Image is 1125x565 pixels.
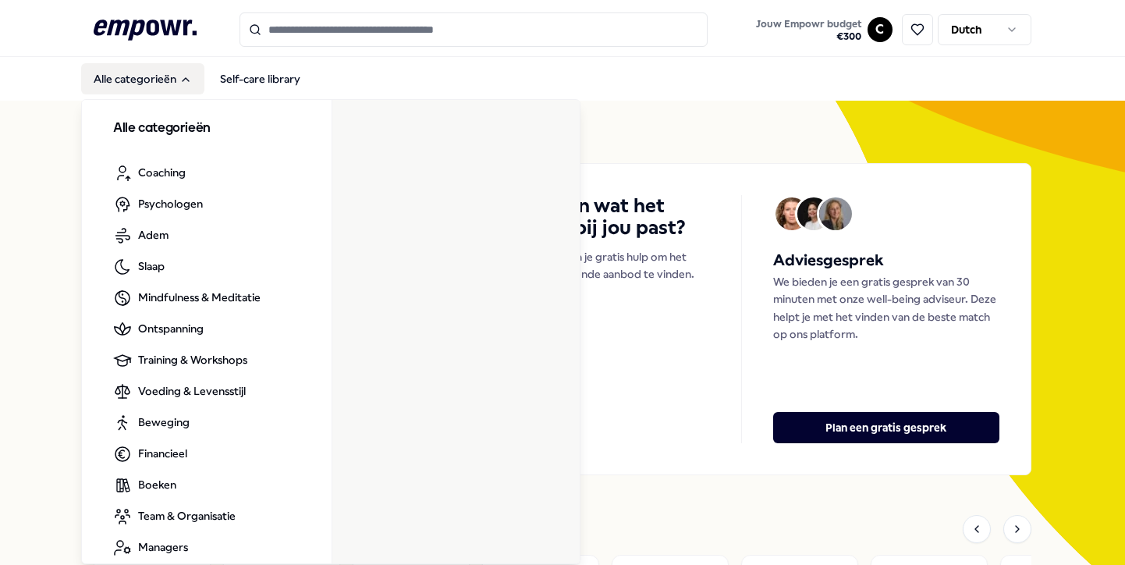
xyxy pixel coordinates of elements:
[101,376,258,407] a: Voeding & Levensstijl
[81,63,204,94] button: Alle categorieën
[101,158,198,189] a: Coaching
[138,507,236,524] span: Team & Organisatie
[113,119,300,139] h3: Alle categorieën
[138,164,186,181] span: Coaching
[101,470,189,501] a: Boeken
[528,248,709,283] p: We bieden je gratis hulp om het best passende aanbod te vinden.
[101,220,181,251] a: Adem
[868,17,893,42] button: C
[138,226,169,243] span: Adem
[138,476,176,493] span: Boeken
[138,195,203,212] span: Psychologen
[81,63,313,94] nav: Main
[82,100,581,565] div: Alle categorieën
[101,251,177,282] a: Slaap
[138,538,188,556] span: Managers
[101,282,273,314] a: Mindfulness & Meditatie
[797,197,830,230] img: Avatar
[756,18,861,30] span: Jouw Empowr budget
[240,12,708,47] input: Search for products, categories or subcategories
[756,30,861,43] span: € 300
[138,414,190,431] span: Beweging
[101,439,200,470] a: Financieel
[138,445,187,462] span: Financieel
[138,320,204,337] span: Ontspanning
[528,195,709,239] h4: Weten wat het best bij jou past?
[101,189,215,220] a: Psychologen
[750,13,868,46] a: Jouw Empowr budget€300
[773,412,999,443] button: Plan een gratis gesprek
[101,345,260,376] a: Training & Workshops
[819,197,852,230] img: Avatar
[138,351,247,368] span: Training & Workshops
[138,258,165,275] span: Slaap
[775,197,808,230] img: Avatar
[101,501,248,532] a: Team & Organisatie
[101,314,216,345] a: Ontspanning
[753,15,864,46] button: Jouw Empowr budget€300
[101,407,202,439] a: Beweging
[138,382,246,400] span: Voeding & Levensstijl
[208,63,313,94] a: Self-care library
[773,248,999,273] h5: Adviesgesprek
[773,273,999,343] p: We bieden je een gratis gesprek van 30 minuten met onze well-being adviseur. Deze helpt je met he...
[101,532,201,563] a: Managers
[138,289,261,306] span: Mindfulness & Meditatie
